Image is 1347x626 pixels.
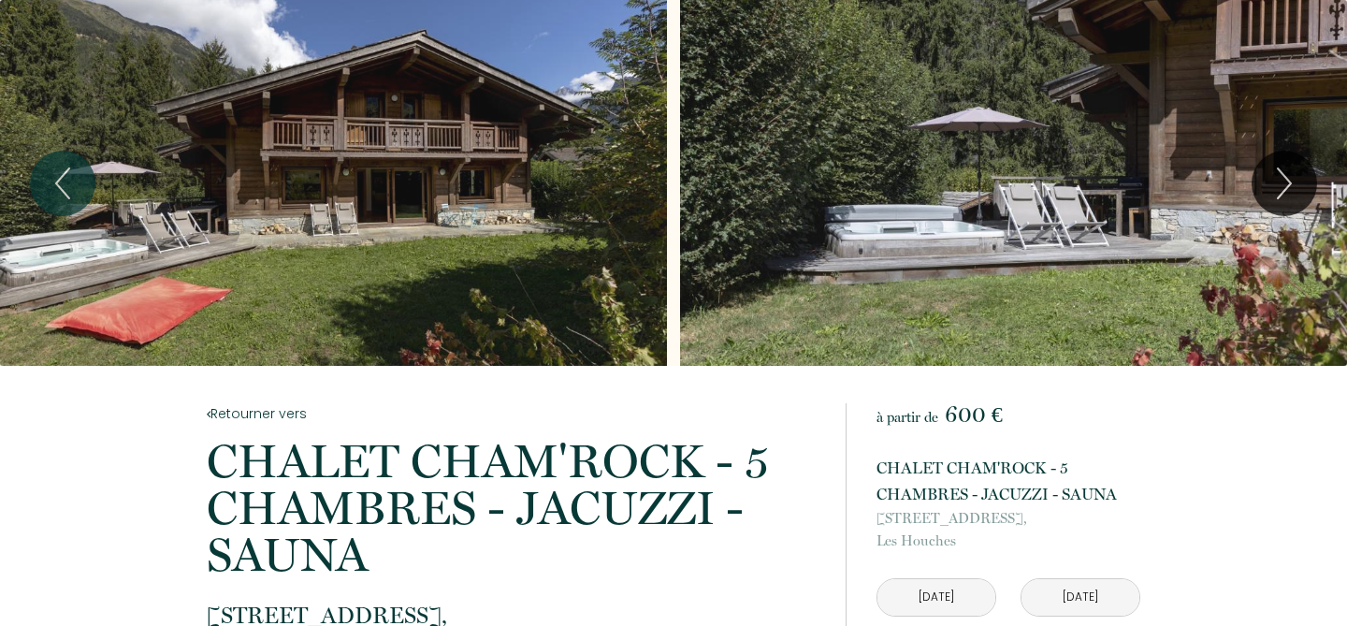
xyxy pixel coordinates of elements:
a: Retourner vers [207,403,820,424]
button: Previous [30,151,95,216]
p: CHALET CHAM'ROCK - 5 CHAMBRES - JACUZZI - SAUNA [207,438,820,578]
p: Les Houches [876,507,1140,552]
p: CHALET CHAM'ROCK - 5 CHAMBRES - JACUZZI - SAUNA [876,455,1140,507]
input: Arrivée [877,579,995,616]
span: [STREET_ADDRESS], [876,507,1140,530]
input: Départ [1021,579,1139,616]
span: à partir de [876,409,938,426]
span: 600 € [945,401,1003,428]
button: Next [1252,151,1317,216]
